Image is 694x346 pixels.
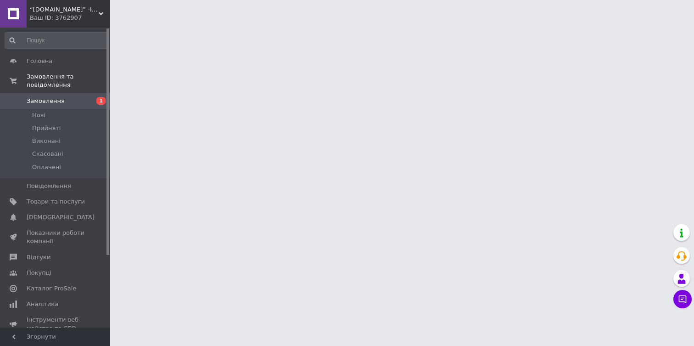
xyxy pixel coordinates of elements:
span: “biz-shop.com.ua” -Інтернет-магазин [30,6,99,14]
span: [DEMOGRAPHIC_DATA] [27,213,95,221]
span: Скасовані [32,150,63,158]
span: Товари та послуги [27,198,85,206]
span: Інструменти веб-майстра та SEO [27,316,85,332]
span: Головна [27,57,52,65]
span: Замовлення та повідомлення [27,73,110,89]
span: Нові [32,111,45,119]
span: Виконані [32,137,61,145]
span: Прийняті [32,124,61,132]
div: Ваш ID: 3762907 [30,14,110,22]
input: Пошук [5,32,108,49]
span: Аналітика [27,300,58,308]
span: 1 [96,97,106,105]
span: Замовлення [27,97,65,105]
button: Чат з покупцем [673,290,692,308]
span: Відгуки [27,253,50,261]
span: Каталог ProSale [27,284,76,293]
span: Показники роботи компанії [27,229,85,245]
span: Оплачені [32,163,61,171]
span: Повідомлення [27,182,71,190]
span: Покупці [27,269,51,277]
